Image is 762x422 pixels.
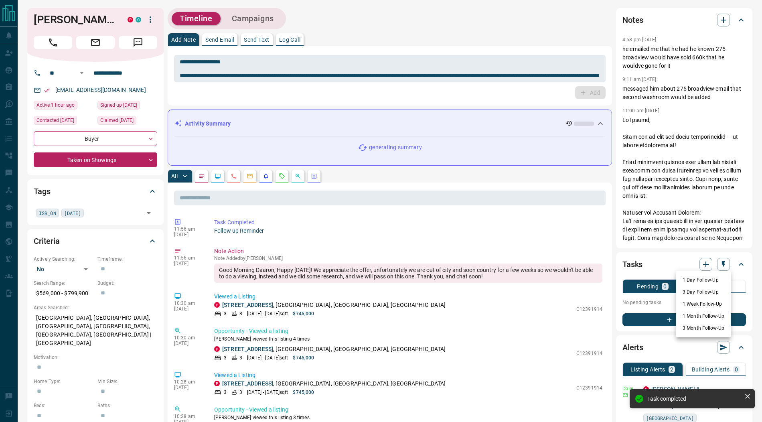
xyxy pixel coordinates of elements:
[676,274,731,286] li: 1 Day Follow-Up
[676,286,731,298] li: 3 Day Follow-Up
[676,310,731,322] li: 1 Month Follow-Up
[647,396,741,402] div: Task completed
[676,322,731,334] li: 3 Month Follow-Up
[676,298,731,310] li: 1 Week Follow-Up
